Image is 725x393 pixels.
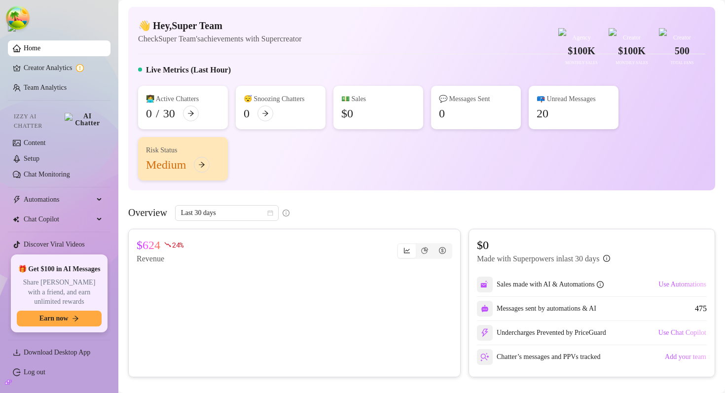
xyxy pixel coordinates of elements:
[597,281,604,288] span: info-circle
[24,44,40,52] a: Home
[537,94,611,105] div: 📪 Unread Messages
[13,349,21,357] span: download
[439,106,445,121] div: 0
[137,253,183,265] article: Revenue
[658,277,707,292] button: Use Automations
[283,210,290,216] span: info-circle
[24,171,70,178] a: Chat Monitoring
[146,106,152,121] div: 0
[267,210,273,216] span: calendar
[137,237,160,253] article: $624
[658,281,706,288] span: Use Automations
[609,33,655,42] div: Creator
[17,311,102,326] button: Earn nowarrow-right
[24,155,39,162] a: Setup
[163,106,175,121] div: 30
[14,112,61,131] span: Izzy AI Chatter
[480,353,489,361] img: svg%3e
[164,241,171,248] span: fall
[659,28,667,36] img: blue-badge.svg
[477,253,599,265] article: Made with Superpowers in last 30 days
[341,94,415,105] div: 💵 Sales
[172,240,183,250] span: 24 %
[481,305,489,313] img: svg%3e
[609,43,655,59] div: $100K
[477,237,610,253] article: $0
[24,84,67,91] a: Team Analytics
[198,161,205,168] span: arrow-right
[13,196,21,204] span: thunderbolt
[24,241,85,248] a: Discover Viral Videos
[24,368,45,376] a: Log out
[17,278,102,307] span: Share [PERSON_NAME] with a friend, and earn unlimited rewards
[146,145,220,156] div: Risk Status
[659,33,705,42] div: Creator
[146,64,231,76] h5: Live Metrics (Last Hour)
[480,280,489,289] img: svg%3e
[695,303,707,315] div: 475
[439,94,513,105] div: 💬 Messages Sent
[558,60,605,67] div: Monthly Sales
[146,94,220,105] div: 👩‍💻 Active Chatters
[558,33,605,42] div: Agency
[558,43,605,59] div: $100K
[24,212,94,227] span: Chat Copilot
[603,255,610,262] span: info-circle
[658,325,707,341] button: Use Chat Copilot
[13,216,19,223] img: Chat Copilot
[262,110,269,117] span: arrow-right
[658,329,706,337] span: Use Chat Copilot
[138,19,302,33] h4: 👋 Hey, Super Team
[477,325,606,341] div: Undercharges Prevented by PriceGuard
[477,301,596,317] div: Messages sent by automations & AI
[65,113,103,127] img: AI Chatter
[24,60,103,76] a: Creator Analytics exclamation-circle
[497,279,604,290] div: Sales made with AI & Automations
[609,28,616,36] img: purple-badge.svg
[609,60,655,67] div: Monthly Sales
[659,43,705,59] div: 500
[72,315,79,322] span: arrow-right
[403,247,410,254] span: line-chart
[128,205,167,220] article: Overview
[5,379,12,386] span: build
[659,60,705,67] div: Total Fans
[244,94,318,105] div: 😴 Snoozing Chatters
[665,353,706,361] span: Add your team
[181,206,273,220] span: Last 30 days
[341,106,353,121] div: $0
[18,264,101,274] span: 🎁 Get $100 in AI Messages
[558,28,566,36] img: gold-badge.svg
[439,247,446,254] span: dollar-circle
[24,139,45,146] a: Content
[24,349,90,356] span: Download Desktop App
[480,328,489,337] img: svg%3e
[664,349,707,365] button: Add your team
[421,247,428,254] span: pie-chart
[187,110,194,117] span: arrow-right
[477,349,600,365] div: Chatter’s messages and PPVs tracked
[8,8,28,28] button: Open Tanstack query devtools
[24,192,94,208] span: Automations
[397,243,452,259] div: segmented control
[537,106,548,121] div: 20
[138,33,302,45] article: Check Super Team's achievements with Supercreator
[244,106,250,121] div: 0
[39,315,69,322] span: Earn now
